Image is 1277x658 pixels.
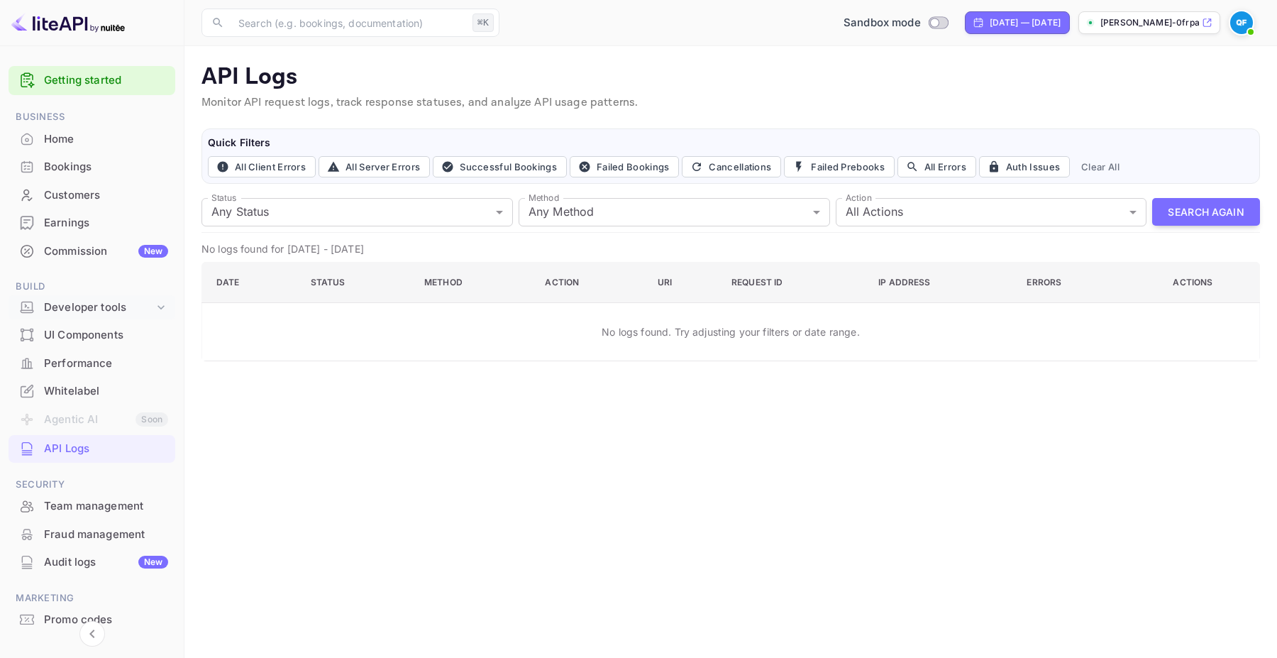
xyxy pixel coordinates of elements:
[646,262,720,302] th: URI
[9,606,175,634] div: Promo codes
[44,612,168,628] div: Promo codes
[9,322,175,349] div: UI Components
[44,243,168,260] div: Commission
[44,527,168,543] div: Fraud management
[9,279,175,295] span: Build
[9,238,175,264] a: CommissionNew
[867,262,1015,302] th: IP Address
[216,313,1245,351] p: No logs found. Try adjusting your filters or date range.
[44,159,168,175] div: Bookings
[9,378,175,404] a: Whitelabel
[9,182,175,209] div: Customers
[9,238,175,265] div: CommissionNew
[9,606,175,632] a: Promo codes
[9,109,175,125] span: Business
[201,241,1260,256] p: No logs found for [DATE] - [DATE]
[9,126,175,152] a: Home
[1076,156,1125,177] button: Clear All
[9,153,175,180] a: Bookings
[138,556,168,569] div: New
[138,245,168,258] div: New
[1129,262,1260,302] th: Actions
[9,549,175,576] div: Audit logsNew
[979,156,1070,177] button: Auth Issues
[9,549,175,575] a: Audit logsNew
[44,498,168,515] div: Team management
[201,63,1260,92] p: API Logs
[1230,11,1253,34] img: Quinn Flagg
[413,262,534,302] th: Method
[79,621,105,647] button: Collapse navigation
[9,435,175,463] div: API Logs
[534,262,646,302] th: Action
[211,192,236,204] label: Status
[1015,262,1129,302] th: Errors
[838,15,953,31] div: Switch to Production mode
[44,327,168,344] div: UI Components
[720,262,867,302] th: Request ID
[9,521,175,549] div: Fraud management
[897,156,976,177] button: All Errors
[201,198,513,226] div: Any Status
[9,295,175,320] div: Developer tools
[319,156,430,177] button: All Server Errors
[844,15,921,31] span: Sandbox mode
[570,156,680,177] button: Failed Bookings
[9,493,175,520] div: Team management
[44,72,168,89] a: Getting started
[9,209,175,236] a: Earnings
[201,94,1260,111] p: Monitor API request logs, track response statuses, and analyze API usage patterns.
[299,262,413,302] th: Status
[9,209,175,237] div: Earnings
[682,156,781,177] button: Cancellations
[836,198,1147,226] div: All Actions
[472,13,494,32] div: ⌘K
[44,554,168,571] div: Audit logs
[9,153,175,181] div: Bookings
[9,521,175,547] a: Fraud management
[44,131,168,148] div: Home
[9,322,175,348] a: UI Components
[44,356,168,372] div: Performance
[11,11,125,34] img: LiteAPI logo
[208,156,316,177] button: All Client Errors
[44,187,168,204] div: Customers
[9,350,175,376] a: Performance
[433,156,567,177] button: Successful Bookings
[1100,16,1199,29] p: [PERSON_NAME]-0frpa.nuit...
[9,591,175,606] span: Marketing
[9,126,175,153] div: Home
[9,477,175,493] span: Security
[9,378,175,405] div: Whitelabel
[529,192,559,204] label: Method
[44,383,168,400] div: Whitelabel
[230,9,467,37] input: Search (e.g. bookings, documentation)
[990,16,1061,29] div: [DATE] — [DATE]
[9,435,175,461] a: API Logs
[846,192,872,204] label: Action
[519,198,830,226] div: Any Method
[44,300,154,316] div: Developer tools
[208,135,1254,150] h6: Quick Filters
[784,156,895,177] button: Failed Prebooks
[9,350,175,378] div: Performance
[9,493,175,519] a: Team management
[44,441,168,457] div: API Logs
[9,182,175,208] a: Customers
[202,262,299,302] th: Date
[9,66,175,95] div: Getting started
[44,215,168,231] div: Earnings
[1152,198,1260,226] button: Search Again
